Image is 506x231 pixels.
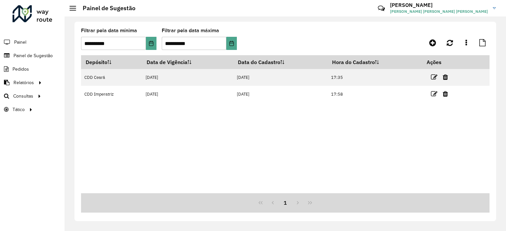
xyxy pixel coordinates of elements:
[327,69,422,86] td: 17:35
[76,5,135,12] h2: Painel de Sugestão
[81,86,142,103] td: CDD Imperatriz
[162,27,219,35] label: Filtrar pela data máxima
[431,73,437,81] a: Editar
[431,89,437,98] a: Editar
[234,55,328,69] th: Data do Cadastro
[443,73,448,81] a: Excluir
[279,196,292,209] button: 1
[81,27,137,35] label: Filtrar pela data mínima
[327,55,422,69] th: Hora do Cadastro
[226,37,237,50] button: Choose Date
[14,52,53,59] span: Painel de Sugestão
[13,66,29,73] span: Pedidos
[13,93,33,100] span: Consultas
[142,69,234,86] td: [DATE]
[374,1,388,15] a: Contato Rápido
[13,106,25,113] span: Tático
[443,89,448,98] a: Excluir
[142,55,234,69] th: Data de Vigência
[234,69,328,86] td: [DATE]
[14,39,26,46] span: Painel
[422,55,462,69] th: Ações
[327,86,422,103] td: 17:58
[81,55,142,69] th: Depósito
[234,86,328,103] td: [DATE]
[146,37,156,50] button: Choose Date
[142,86,234,103] td: [DATE]
[14,79,34,86] span: Relatórios
[81,69,142,86] td: CDD Ceará
[390,9,488,14] span: [PERSON_NAME] [PERSON_NAME] [PERSON_NAME]
[390,2,488,8] h3: [PERSON_NAME]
